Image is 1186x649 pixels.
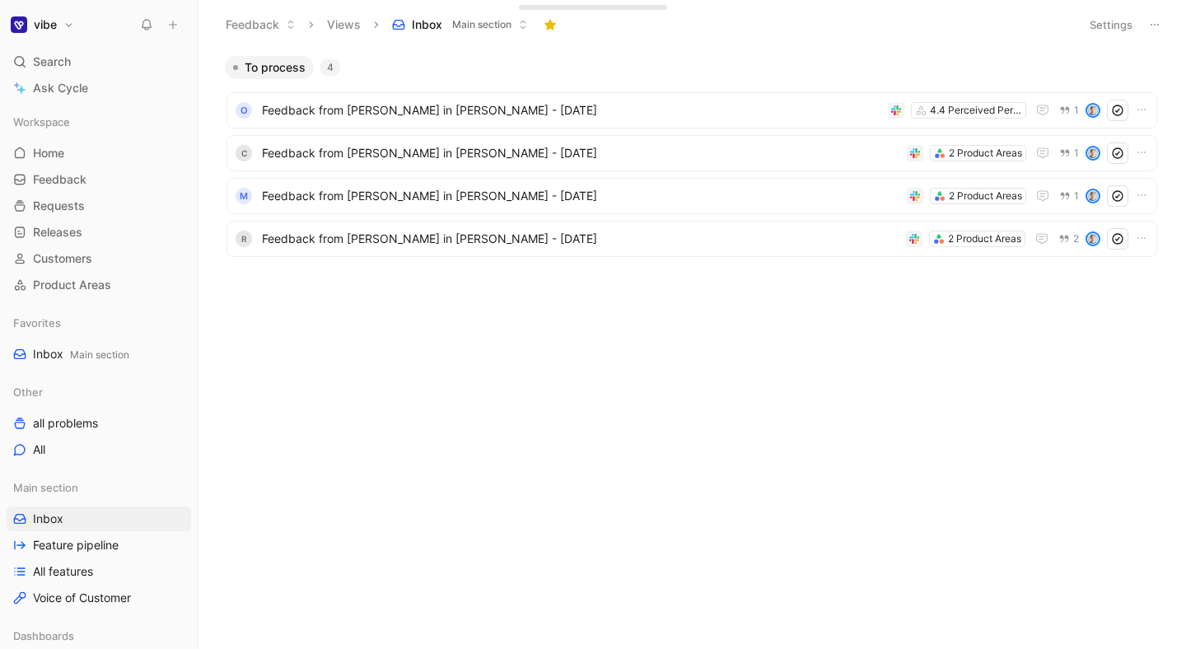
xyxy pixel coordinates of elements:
button: Views [320,12,368,37]
div: O [236,102,252,119]
button: Settings [1082,13,1140,36]
div: Search [7,49,191,74]
img: vibe [11,16,27,33]
span: Other [13,384,43,400]
span: Feedback from [PERSON_NAME] in [PERSON_NAME] - [DATE] [262,100,881,120]
span: Inbox [33,511,63,527]
span: Releases [33,224,82,240]
span: 2 [1073,234,1079,244]
span: All features [33,563,93,580]
div: 4.4 Perceived Performance [930,102,1022,119]
a: RFeedback from [PERSON_NAME] in [PERSON_NAME] - [DATE]2 Product Areas2avatar [226,221,1157,257]
button: InboxMain section [385,12,535,37]
button: 2 [1055,230,1082,248]
div: Workspace [7,110,191,134]
button: 1 [1056,101,1082,119]
a: All features [7,559,191,584]
span: 1 [1074,191,1079,201]
span: Requests [33,198,85,214]
span: all problems [33,415,98,432]
img: avatar [1087,147,1099,159]
span: Main section [13,479,78,496]
a: All [7,437,191,462]
div: 2 Product Areas [949,145,1022,161]
span: Home [33,145,64,161]
span: Feedback from [PERSON_NAME] in [PERSON_NAME] - [DATE] [262,229,899,249]
a: Ask Cycle [7,76,191,100]
div: To process4 [218,56,1165,263]
button: To process [225,56,314,79]
div: C [236,145,252,161]
div: 2 Product Areas [948,231,1021,247]
a: Releases [7,220,191,245]
span: 1 [1074,105,1079,115]
a: Feature pipeline [7,533,191,558]
div: 2 Product Areas [949,188,1022,204]
span: Workspace [13,114,70,130]
h1: vibe [34,17,57,32]
a: Requests [7,194,191,218]
span: All [33,441,45,458]
span: Product Areas [33,277,111,293]
span: To process [245,59,306,76]
span: Inbox [412,16,442,33]
a: Inbox [7,507,191,531]
span: Main section [70,348,129,361]
a: Customers [7,246,191,271]
span: Customers [33,250,92,267]
img: avatar [1087,105,1099,116]
span: Feedback from [PERSON_NAME] in [PERSON_NAME] - [DATE] [262,186,900,206]
a: Home [7,141,191,166]
div: Main sectionInboxFeature pipelineAll featuresVoice of Customer [7,475,191,610]
span: Feedback [33,171,86,188]
div: Dashboards [7,623,191,648]
span: Search [33,52,71,72]
span: Inbox [33,346,129,363]
div: 4 [320,59,340,76]
div: Main section [7,475,191,500]
span: Main section [452,16,511,33]
a: Feedback [7,167,191,192]
button: 1 [1056,144,1082,162]
div: Other [7,380,191,404]
div: M [236,188,252,204]
span: Feature pipeline [33,537,119,553]
img: avatar [1087,233,1099,245]
a: all problems [7,411,191,436]
a: MFeedback from [PERSON_NAME] in [PERSON_NAME] - [DATE]2 Product Areas1avatar [226,178,1157,214]
span: 1 [1074,148,1079,158]
span: Ask Cycle [33,78,88,98]
span: Voice of Customer [33,590,131,606]
div: Otherall problemsAll [7,380,191,462]
a: CFeedback from [PERSON_NAME] in [PERSON_NAME] - [DATE]2 Product Areas1avatar [226,135,1157,171]
div: Favorites [7,310,191,335]
button: vibevibe [7,13,78,36]
span: Favorites [13,315,61,331]
a: OFeedback from [PERSON_NAME] in [PERSON_NAME] - [DATE]4.4 Perceived Performance1avatar [226,92,1157,128]
span: Dashboards [13,628,74,644]
a: Product Areas [7,273,191,297]
button: 1 [1056,187,1082,205]
a: Voice of Customer [7,586,191,610]
div: R [236,231,252,247]
a: InboxMain section [7,342,191,367]
span: Feedback from [PERSON_NAME] in [PERSON_NAME] - [DATE] [262,143,900,163]
button: Feedback [218,12,303,37]
img: avatar [1087,190,1099,202]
